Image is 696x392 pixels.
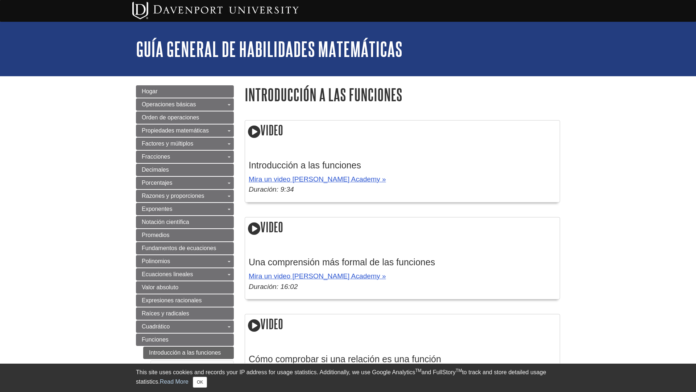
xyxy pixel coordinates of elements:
a: Mira un video [PERSON_NAME] Academy » [249,272,386,280]
a: Valor absoluto [136,281,234,294]
em: Duración: 16:02 [249,283,298,290]
a: Factores y múltiplos [136,138,234,150]
a: Exponentes [136,203,234,215]
em: Duración: 9:34 [249,185,294,193]
h1: Introducción a las funciones [245,85,560,104]
span: Funciones [142,336,169,343]
h3: Introducción a las funciones [249,160,556,171]
a: Guía general de habilidades matemáticas [136,38,402,60]
span: Polinomios [142,258,170,264]
span: Exponentes [142,206,173,212]
span: Razones y proporciones [142,193,204,199]
span: Propiedades matemáticas [142,127,209,134]
h3: Cómo comprobar si una relación es una función [249,354,556,364]
a: Funciones [136,334,234,346]
a: Polinomios [136,255,234,268]
a: Raíces y radicales [136,307,234,320]
span: Fundamentos de ecuaciones [142,245,216,251]
span: Operaciones básicas [142,101,196,107]
a: Read More [160,379,188,385]
span: Promedios [142,232,169,238]
span: Notación científica [142,219,189,225]
a: Notación científica [136,216,234,228]
a: Operaciones básicas [136,98,234,111]
a: Hogar [136,85,234,98]
a: Ecuaciones lineales [136,268,234,281]
a: Propiedades matemáticas [136,124,234,137]
span: Factores y múltiplos [142,140,193,147]
div: This site uses cookies and records your IP address for usage statistics. Additionally, we use Goo... [136,368,560,388]
span: Decimales [142,167,169,173]
a: Decimales [136,164,234,176]
span: Hogar [142,88,158,94]
span: Orden de operaciones [142,114,199,121]
span: Expresiones racionales [142,297,202,303]
span: Cuadrático [142,323,170,330]
a: Cuadrático [136,320,234,333]
a: Introducción a las funciones [143,347,234,359]
a: Fundamentos de ecuaciones [136,242,234,254]
h2: Video [245,121,560,141]
img: Davenport University [132,2,299,19]
button: Close [193,377,207,388]
a: Porcentajes [136,177,234,189]
span: Porcentajes [142,180,173,186]
h2: Video [245,314,560,335]
a: Mira un video [PERSON_NAME] Academy » [249,175,386,183]
a: Promedios [136,229,234,241]
a: Orden de operaciones [136,111,234,124]
h3: Una comprensión más formal de las funciones [249,257,556,268]
a: Fracciones [136,151,234,163]
sup: TM [415,368,421,373]
a: Razones y proporciones [136,190,234,202]
span: Ecuaciones lineales [142,271,193,277]
a: Expresiones racionales [136,294,234,307]
span: Fracciones [142,154,170,160]
sup: TM [456,368,462,373]
h2: Video [245,217,560,238]
span: Raíces y radicales [142,310,189,317]
span: Valor absoluto [142,284,178,290]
